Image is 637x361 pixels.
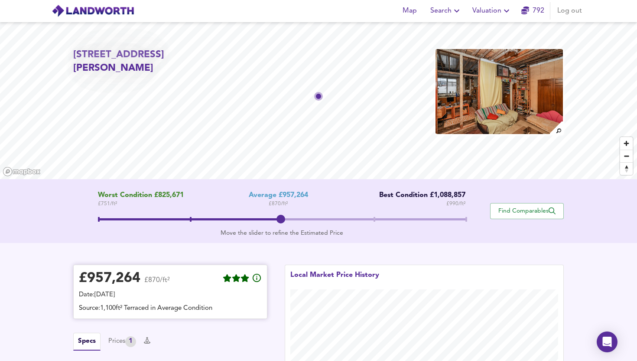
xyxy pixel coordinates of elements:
span: £ 870 / ft² [269,200,288,208]
div: Open Intercom Messenger [597,331,617,352]
span: Find Comparables [495,207,559,215]
div: Move the slider to refine the Estimated Price [98,229,466,237]
span: Valuation [472,5,512,17]
div: Date: [DATE] [79,290,262,300]
div: 1 [125,336,136,347]
span: £ 990 / ft² [446,200,465,208]
h2: [STREET_ADDRESS][PERSON_NAME] [73,48,230,75]
span: £ 751 / ft² [98,200,184,208]
a: 792 [521,5,544,17]
button: Specs [73,333,101,351]
img: search [549,120,564,135]
div: Local Market Price History [290,270,379,289]
a: Mapbox homepage [3,167,41,177]
button: 792 [519,2,546,20]
span: £870/ft² [144,277,170,289]
span: Search [430,5,462,17]
div: £ 957,264 [79,272,140,285]
button: Find Comparables [490,203,564,219]
button: Reset bearing to north [620,162,633,175]
div: Best Condition £1,088,857 [373,191,465,200]
button: Log out [554,2,585,20]
button: Valuation [469,2,515,20]
span: Reset bearing to north [620,163,633,175]
div: Average £957,264 [249,191,308,200]
button: Prices1 [108,336,136,347]
img: property [435,48,564,135]
div: Source: 1,100ft² Terraced in Average Condition [79,304,262,313]
button: Map [396,2,423,20]
img: logo [52,4,134,17]
span: Worst Condition £825,671 [98,191,184,200]
button: Zoom out [620,150,633,162]
button: Search [427,2,465,20]
span: Map [399,5,420,17]
span: Log out [557,5,582,17]
div: Prices [108,336,136,347]
button: Zoom in [620,137,633,150]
